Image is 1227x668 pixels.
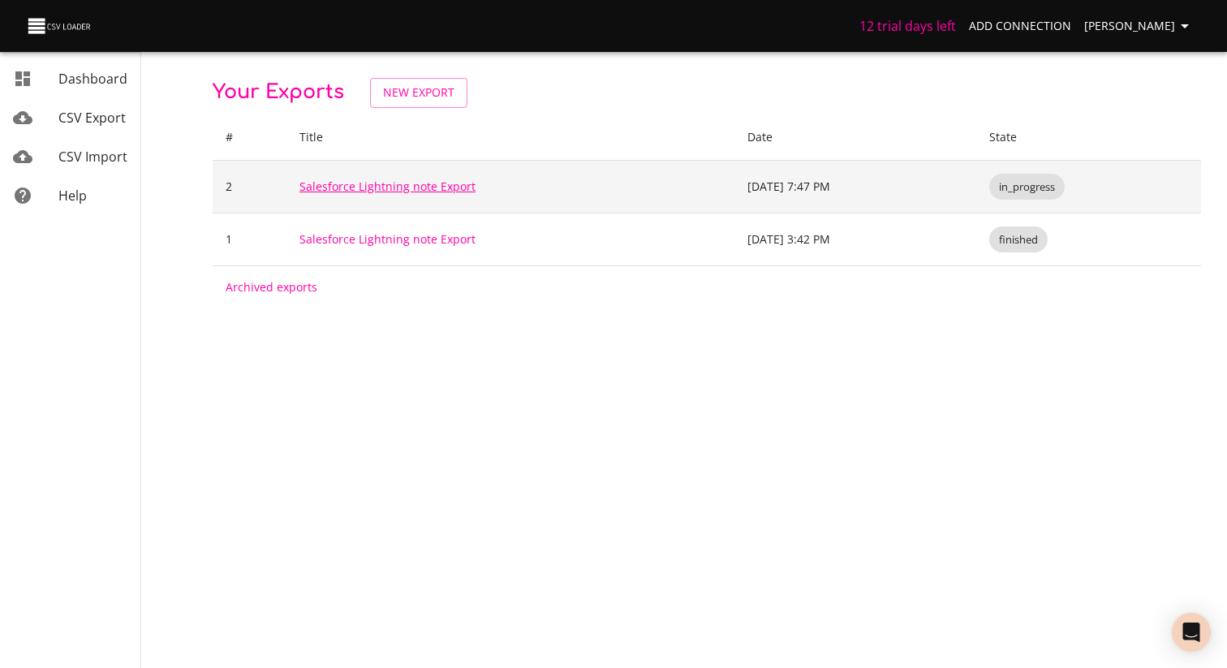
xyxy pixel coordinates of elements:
[213,160,286,213] td: 2
[226,279,317,295] a: Archived exports
[213,114,286,161] th: #
[383,83,454,103] span: New Export
[989,232,1048,248] span: finished
[299,179,476,194] a: Salesforce Lightning note Export
[58,148,127,166] span: CSV Import
[734,160,975,213] td: [DATE] 7:47 PM
[286,114,734,161] th: Title
[969,16,1071,37] span: Add Connection
[962,11,1078,41] a: Add Connection
[976,114,1201,161] th: State
[58,109,126,127] span: CSV Export
[734,213,975,265] td: [DATE] 3:42 PM
[1084,16,1195,37] span: [PERSON_NAME]
[58,70,127,88] span: Dashboard
[370,78,467,108] a: New Export
[213,81,344,103] span: Your Exports
[1078,11,1201,41] button: [PERSON_NAME]
[859,15,956,37] h6: 12 trial days left
[26,15,94,37] img: CSV Loader
[1172,613,1211,652] div: Open Intercom Messenger
[989,179,1065,195] span: in_progress
[299,231,476,247] a: Salesforce Lightning note Export
[213,213,286,265] td: 1
[58,187,87,205] span: Help
[734,114,975,161] th: Date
